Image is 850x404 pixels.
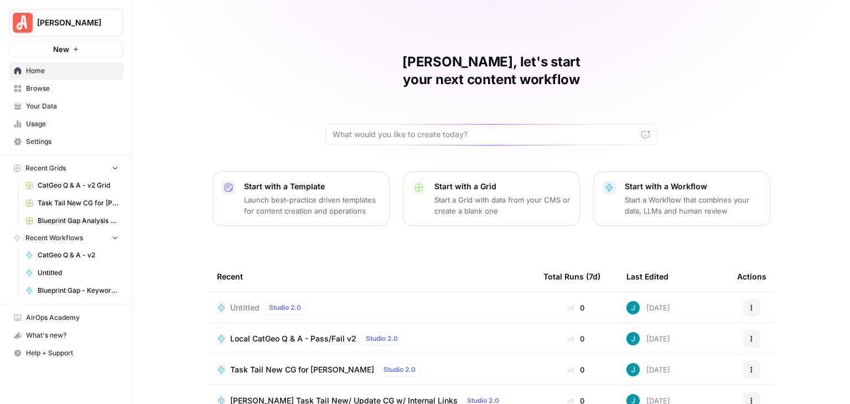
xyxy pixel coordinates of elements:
[626,332,640,345] img: gsxx783f1ftko5iaboo3rry1rxa5
[626,363,640,376] img: gsxx783f1ftko5iaboo3rry1rxa5
[9,309,123,327] a: AirOps Academy
[626,301,670,314] div: [DATE]
[38,250,118,260] span: CatGeo Q & A - v2
[37,17,104,28] span: [PERSON_NAME]
[333,129,637,140] input: What would you like to create today?
[26,137,118,147] span: Settings
[366,334,398,344] span: Studio 2.0
[38,216,118,226] span: Blueprint Gap Analysis Grid
[9,230,123,246] button: Recent Workflows
[9,133,123,151] a: Settings
[626,301,640,314] img: gsxx783f1ftko5iaboo3rry1rxa5
[217,363,526,376] a: Task Tail New CG for [PERSON_NAME]Studio 2.0
[543,302,609,313] div: 0
[9,62,123,80] a: Home
[9,115,123,133] a: Usage
[9,41,123,58] button: New
[543,333,609,344] div: 0
[9,327,123,344] button: What's new?
[217,332,526,345] a: Local CatGeo Q & A - Pass/Fail v2Studio 2.0
[13,13,33,33] img: Angi Logo
[20,264,123,282] a: Untitled
[38,180,118,190] span: CatGeo Q & A - v2 Grid
[20,194,123,212] a: Task Tail New CG for [PERSON_NAME] Grid
[325,53,657,89] h1: [PERSON_NAME], let's start your next content workflow
[20,246,123,264] a: CatGeo Q & A - v2
[434,194,571,216] p: Start a Grid with data from your CMS or create a blank one
[20,212,123,230] a: Blueprint Gap Analysis Grid
[244,181,380,192] p: Start with a Template
[626,363,670,376] div: [DATE]
[230,302,260,313] span: Untitled
[625,181,761,192] p: Start with a Workflow
[26,348,118,358] span: Help + Support
[26,119,118,129] span: Usage
[25,163,66,173] span: Recent Grids
[625,194,761,216] p: Start a Workflow that combines your data, LLMs and human review
[9,344,123,362] button: Help + Support
[543,364,609,375] div: 0
[217,301,526,314] a: UntitledStudio 2.0
[230,333,356,344] span: Local CatGeo Q & A - Pass/Fail v2
[26,66,118,76] span: Home
[20,282,123,299] a: Blueprint Gap - Keyword Idea Generator
[26,313,118,323] span: AirOps Academy
[20,177,123,194] a: CatGeo Q & A - v2 Grid
[737,261,766,292] div: Actions
[25,233,83,243] span: Recent Workflows
[9,9,123,37] button: Workspace: Angi
[269,303,301,313] span: Studio 2.0
[626,261,668,292] div: Last Edited
[434,181,571,192] p: Start with a Grid
[230,364,374,375] span: Task Tail New CG for [PERSON_NAME]
[212,172,390,226] button: Start with a TemplateLaunch best-practice driven templates for content creation and operations
[383,365,416,375] span: Studio 2.0
[244,194,380,216] p: Launch best-practice driven templates for content creation and operations
[626,332,670,345] div: [DATE]
[593,172,770,226] button: Start with a WorkflowStart a Workflow that combines your data, LLMs and human review
[9,160,123,177] button: Recent Grids
[38,286,118,296] span: Blueprint Gap - Keyword Idea Generator
[26,84,118,94] span: Browse
[26,101,118,111] span: Your Data
[217,261,526,292] div: Recent
[9,80,123,97] a: Browse
[543,261,600,292] div: Total Runs (7d)
[38,268,118,278] span: Untitled
[9,97,123,115] a: Your Data
[403,172,580,226] button: Start with a GridStart a Grid with data from your CMS or create a blank one
[53,44,69,55] span: New
[38,198,118,208] span: Task Tail New CG for [PERSON_NAME] Grid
